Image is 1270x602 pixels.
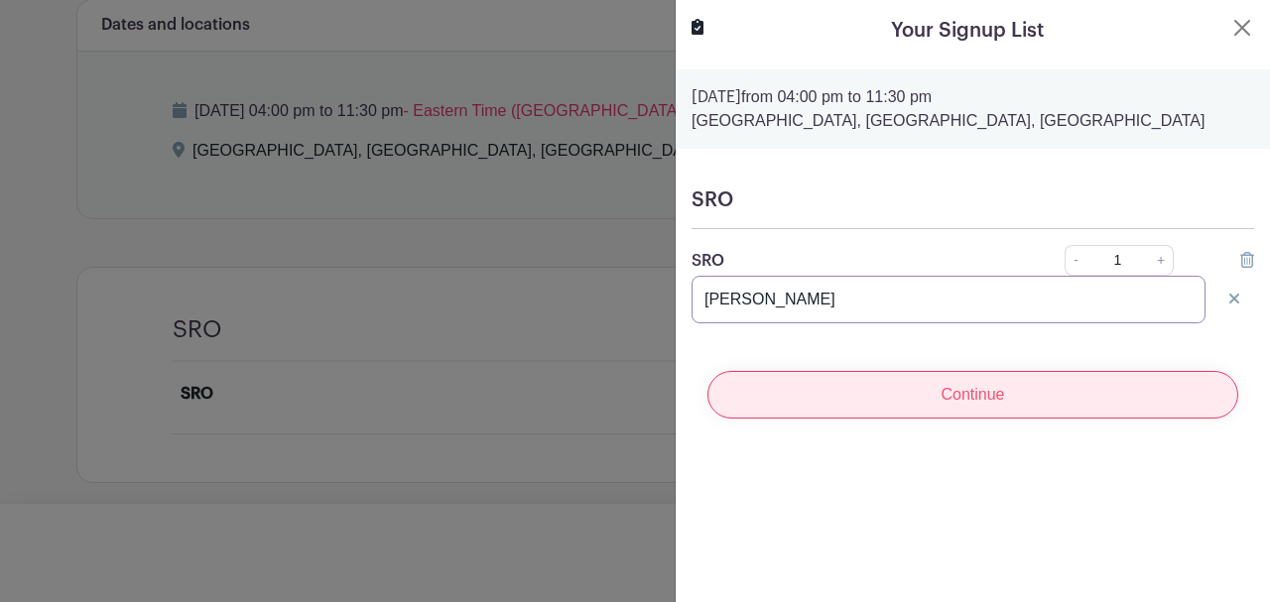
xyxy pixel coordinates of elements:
input: Note [692,276,1206,323]
p: [GEOGRAPHIC_DATA], [GEOGRAPHIC_DATA], [GEOGRAPHIC_DATA] [692,109,1254,133]
h5: SRO [692,188,1254,212]
a: + [1149,245,1174,276]
a: - [1065,245,1086,276]
p: SRO [692,249,1010,273]
strong: [DATE] [692,89,741,105]
h5: Your Signup List [891,16,1044,46]
input: Continue [707,371,1238,419]
button: Close [1230,16,1254,40]
p: from 04:00 pm to 11:30 pm [692,85,1254,109]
